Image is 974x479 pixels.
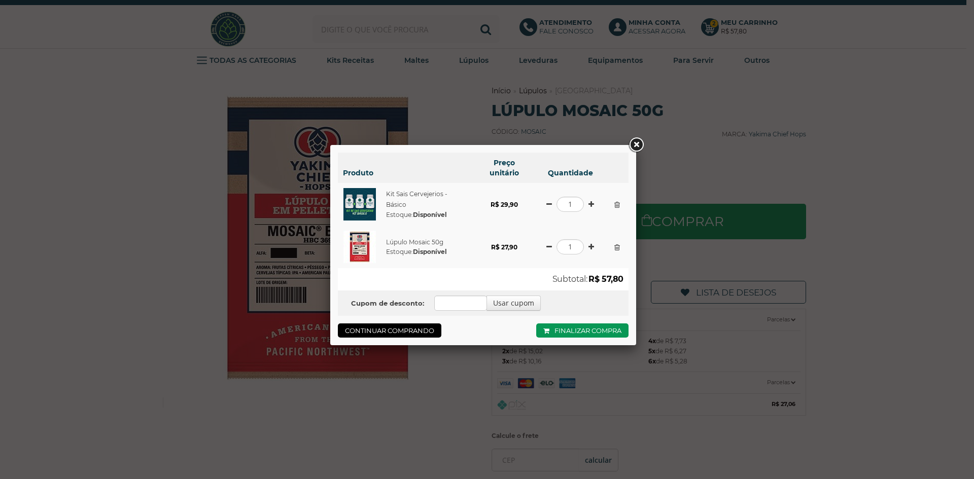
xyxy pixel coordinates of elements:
strong: R$ 27,90 [491,243,517,250]
strong: Disponível [413,211,447,218]
a: Lúpulo Mosaic 50g [386,238,443,245]
strong: R$ 29,90 [491,200,518,208]
img: Lúpulo Mosaic 50g [343,231,376,263]
a: Kit Sais Cervejerios - Básico [386,190,447,208]
h6: Produto [343,168,469,178]
span: Subtotal: [552,274,587,284]
h6: Preço unitário [479,158,530,178]
span: Estoque: [386,248,447,255]
h6: Quantidade [540,168,601,178]
strong: R$ 57,80 [588,274,623,284]
img: Kit Sais Cervejerios - Básico [343,188,376,220]
button: Usar cupom [486,296,541,311]
b: Cupom de desconto: [351,299,424,307]
a: Finalizar compra [536,323,629,338]
a: Continuar comprando [338,323,441,338]
a: Close [627,136,645,154]
strong: Disponível [413,248,447,255]
span: Estoque: [386,211,447,218]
